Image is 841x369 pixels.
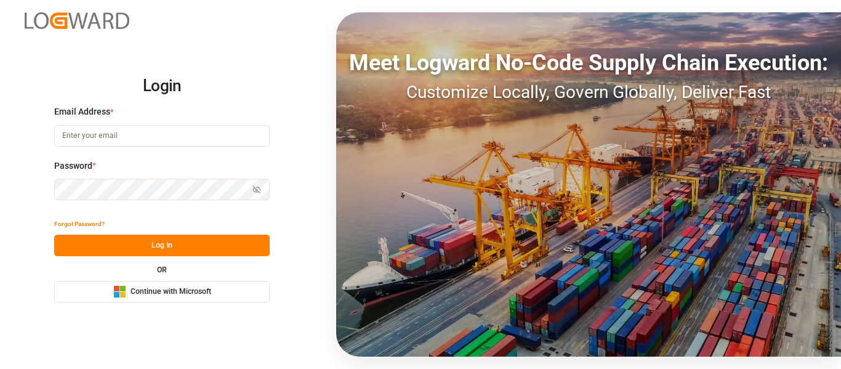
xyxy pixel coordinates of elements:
[25,12,129,29] img: Logward_new_orange.png
[54,235,270,256] button: Log In
[54,160,92,172] span: Password
[131,286,211,298] span: Continue with Microsoft
[54,213,105,235] button: Forgot Password?
[157,266,167,274] small: OR
[54,125,270,147] input: Enter your email
[54,105,110,118] span: Email Address
[54,281,270,302] button: Continue with Microsoft
[54,67,270,106] h2: Login
[336,46,841,79] div: Meet Logward No-Code Supply Chain Execution:
[336,79,841,105] div: Customize Locally, Govern Globally, Deliver Fast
